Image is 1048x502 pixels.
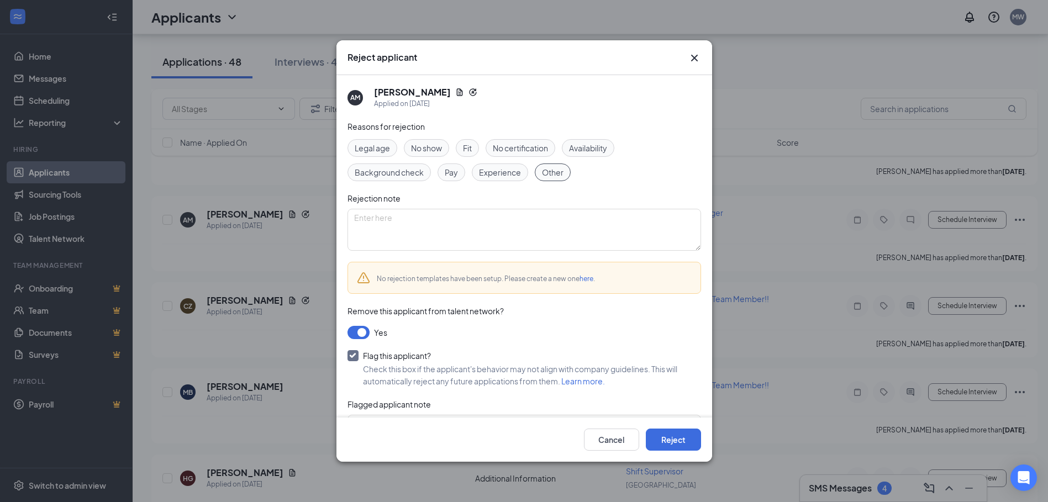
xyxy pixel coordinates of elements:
[584,429,639,451] button: Cancel
[350,93,360,102] div: AM
[347,121,425,131] span: Reasons for rejection
[445,166,458,178] span: Pay
[374,98,477,109] div: Applied on [DATE]
[1010,464,1037,491] div: Open Intercom Messenger
[580,274,593,283] a: here
[347,399,431,409] span: Flagged applicant note
[688,51,701,65] svg: Cross
[374,326,387,339] span: Yes
[363,364,677,386] span: Check this box if the applicant's behavior may not align with company guidelines. This will autom...
[561,376,605,386] a: Learn more.
[347,51,417,64] h3: Reject applicant
[411,142,442,154] span: No show
[463,142,472,154] span: Fit
[479,166,521,178] span: Experience
[347,306,504,316] span: Remove this applicant from talent network?
[347,193,401,203] span: Rejection note
[355,166,424,178] span: Background check
[355,142,390,154] span: Legal age
[646,429,701,451] button: Reject
[468,88,477,97] svg: Reapply
[569,142,607,154] span: Availability
[493,142,548,154] span: No certification
[377,274,595,283] span: No rejection templates have been setup. Please create a new one .
[455,88,464,97] svg: Document
[357,271,370,284] svg: Warning
[542,166,564,178] span: Other
[688,51,701,65] button: Close
[374,86,451,98] h5: [PERSON_NAME]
